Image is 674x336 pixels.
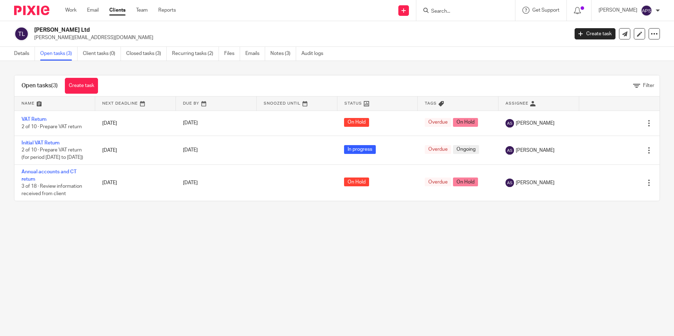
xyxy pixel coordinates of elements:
[183,121,198,126] span: [DATE]
[95,136,176,164] td: [DATE]
[301,47,329,61] a: Audit logs
[65,78,98,94] a: Create task
[264,101,301,105] span: Snoozed Until
[224,47,240,61] a: Files
[95,111,176,136] td: [DATE]
[643,83,654,88] span: Filter
[51,83,58,88] span: (3)
[22,169,76,181] a: Annual accounts and CT return
[641,5,652,16] img: svg%3E
[505,119,514,127] img: svg%3E
[344,118,369,127] span: On Hold
[126,47,167,61] a: Closed tasks (3)
[22,117,47,122] a: VAT Return
[532,8,559,13] span: Get Support
[22,184,82,196] span: 3 of 18 · Review information received from client
[270,47,296,61] a: Notes (3)
[505,146,514,155] img: svg%3E
[14,26,29,41] img: svg%3E
[183,148,198,153] span: [DATE]
[505,179,514,187] img: svg%3E
[87,7,99,14] a: Email
[425,101,437,105] span: Tags
[425,178,451,186] span: Overdue
[109,7,125,14] a: Clients
[14,6,49,15] img: Pixie
[245,47,265,61] a: Emails
[599,7,637,14] p: [PERSON_NAME]
[22,124,82,129] span: 2 of 10 · Prepare VAT return
[453,178,478,186] span: On Hold
[344,101,362,105] span: Status
[453,118,478,127] span: On Hold
[425,118,451,127] span: Overdue
[172,47,219,61] a: Recurring tasks (2)
[22,141,60,145] a: Initial VAT Return
[516,120,554,127] span: [PERSON_NAME]
[344,178,369,186] span: On Hold
[516,179,554,186] span: [PERSON_NAME]
[34,34,564,41] p: [PERSON_NAME][EMAIL_ADDRESS][DOMAIN_NAME]
[158,7,176,14] a: Reports
[22,82,58,89] h1: Open tasks
[344,145,376,154] span: In progress
[136,7,148,14] a: Team
[14,47,35,61] a: Details
[516,147,554,154] span: [PERSON_NAME]
[40,47,78,61] a: Open tasks (3)
[65,7,76,14] a: Work
[95,165,176,201] td: [DATE]
[425,145,451,154] span: Overdue
[575,28,615,39] a: Create task
[34,26,458,34] h2: [PERSON_NAME] Ltd
[83,47,121,61] a: Client tasks (0)
[430,8,494,15] input: Search
[453,145,479,154] span: Ongoing
[183,180,198,185] span: [DATE]
[22,148,83,160] span: 2 of 10 · Prepare VAT return (for period [DATE] to [DATE])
